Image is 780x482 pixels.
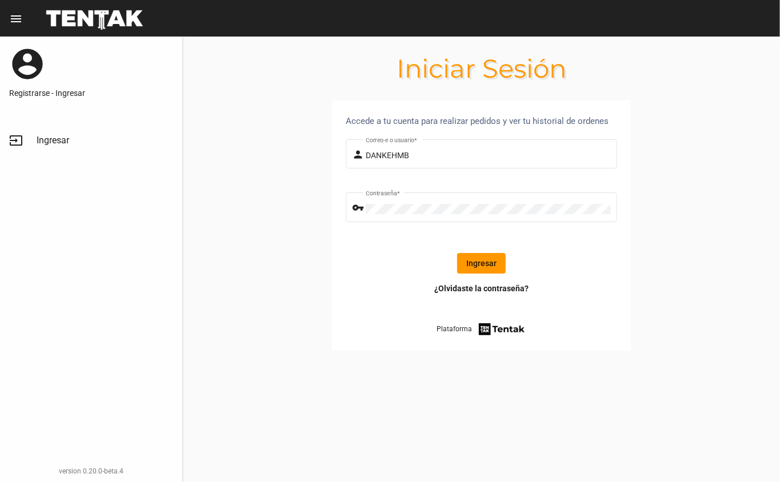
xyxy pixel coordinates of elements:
[457,253,506,274] button: Ingresar
[352,201,366,215] mat-icon: vpn_key
[9,134,23,147] mat-icon: input
[9,46,46,82] mat-icon: account_circle
[437,322,526,337] a: Plataforma
[477,322,526,337] img: tentak-firm.png
[37,135,69,146] span: Ingresar
[9,12,23,26] mat-icon: menu
[437,323,472,335] span: Plataforma
[346,114,617,128] div: Accede a tu cuenta para realizar pedidos y ver tu historial de ordenes
[9,465,173,477] div: version 0.20.0-beta.4
[183,59,780,78] h1: Iniciar Sesión
[9,87,173,99] a: Registrarse - Ingresar
[352,148,366,162] mat-icon: person
[434,283,529,294] a: ¿Olvidaste la contraseña?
